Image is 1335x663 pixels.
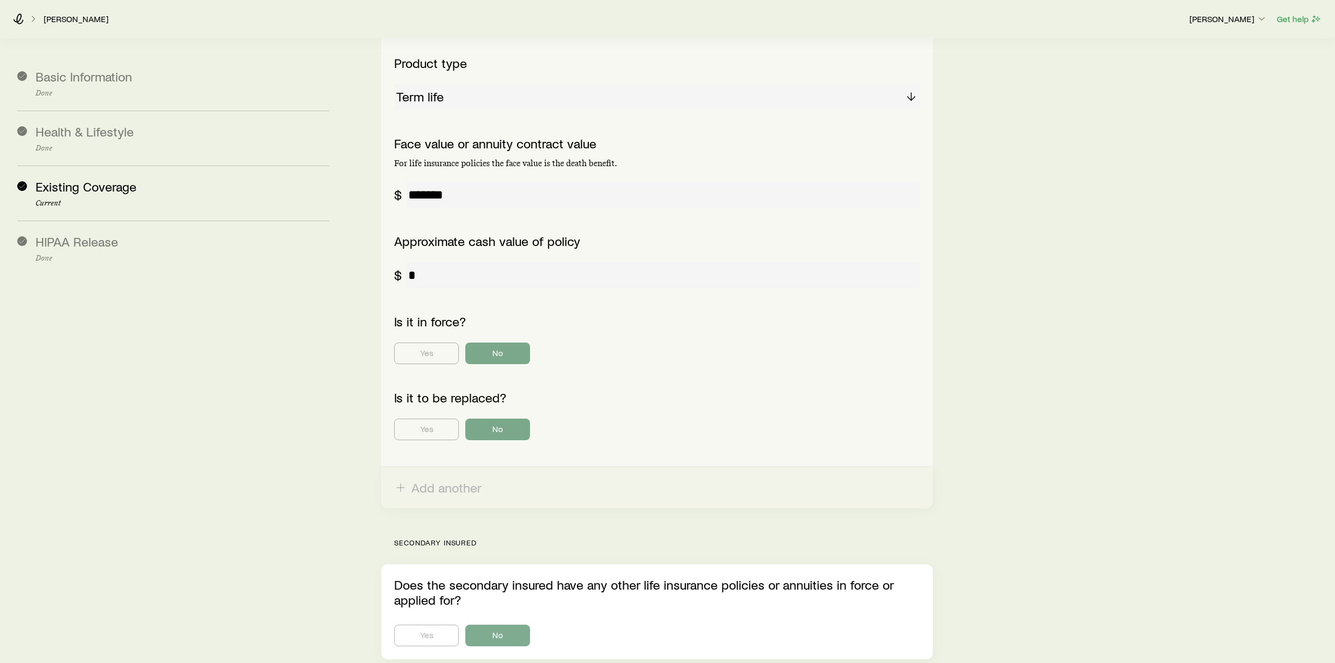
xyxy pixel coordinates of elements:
label: Face value or annuity contract value [394,135,596,151]
label: Approximate cash value of policy [394,233,580,249]
label: Is it to be replaced? [394,389,506,405]
label: Product type [394,55,467,71]
p: For life insurance policies the face value is the death benefit. [394,158,920,169]
button: No [465,625,530,646]
span: Health & Lifestyle [36,124,134,139]
span: HIPAA Release [36,234,118,249]
p: Done [36,144,329,153]
button: Yes [394,625,459,646]
p: Does the secondary insured have any other life insurance policies or annuities in force or applie... [394,577,920,607]
p: Done [36,254,329,263]
p: Current [36,199,329,208]
label: Is it in force? [394,313,466,329]
button: No [465,343,530,364]
p: [PERSON_NAME] [1189,13,1267,24]
button: Yes [394,419,459,440]
button: Yes [394,343,459,364]
button: Get help [1276,13,1322,25]
span: Basic Information [36,69,132,84]
button: Add another [381,467,933,508]
p: Done [36,89,329,98]
button: No [465,419,530,440]
div: $ [394,187,402,202]
button: [PERSON_NAME] [1189,13,1268,26]
p: Secondary insured [394,538,933,547]
div: $ [394,268,402,283]
span: Existing Coverage [36,179,136,194]
a: [PERSON_NAME] [43,14,109,24]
